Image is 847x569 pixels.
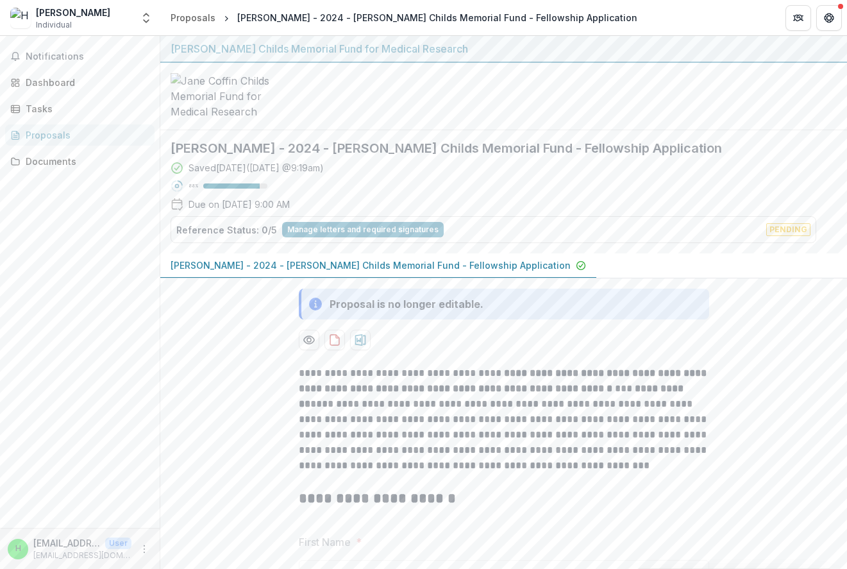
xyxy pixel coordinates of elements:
div: Saved [DATE] ( [DATE] @ 9:19am ) [189,161,324,174]
img: Jane Coffin Childs Memorial Fund for Medical Research [171,73,299,119]
button: view-reference [282,222,444,237]
div: Tasks [26,102,144,115]
button: download-proposal [350,330,371,350]
h2: [PERSON_NAME] - 2024 - [PERSON_NAME] Childs Memorial Fund - Fellowship Application [171,140,816,156]
p: 88 % [189,182,198,191]
p: [PERSON_NAME] - 2024 - [PERSON_NAME] Childs Memorial Fund - Fellowship Application [171,259,571,272]
p: Reference Status: 0/5 [176,223,277,237]
div: [PERSON_NAME] Childs Memorial Fund for Medical Research [171,41,837,56]
p: Due on [DATE] 9:00 AM [189,198,290,211]
p: User [105,538,131,549]
div: Proposals [171,11,215,24]
img: Hansol Lim [10,8,31,28]
span: Notifications [26,51,149,62]
div: [PERSON_NAME] - 2024 - [PERSON_NAME] Childs Memorial Fund - Fellowship Application [237,11,637,24]
a: Tasks [5,98,155,119]
button: More [137,541,152,557]
nav: breadcrumb [165,8,642,27]
p: [EMAIL_ADDRESS][DOMAIN_NAME] [33,536,100,550]
a: Proposals [5,124,155,146]
button: Notifications [5,46,155,67]
a: Proposals [165,8,221,27]
a: Dashboard [5,72,155,93]
div: Proposals [26,128,144,142]
div: hsollim@stanford.edu [15,545,21,553]
div: [PERSON_NAME] [36,6,110,19]
p: [EMAIL_ADDRESS][DOMAIN_NAME] [33,550,131,561]
a: Documents [5,151,155,172]
button: Get Help [816,5,842,31]
button: download-proposal [324,330,345,350]
span: Pending [766,223,810,236]
button: Preview f95f806c-b375-4c52-a95e-fd34c218c55f-0.pdf [299,330,319,350]
button: Partners [785,5,811,31]
span: Individual [36,19,72,31]
div: Proposal is no longer editable. [330,296,483,312]
button: Open entity switcher [137,5,155,31]
div: Documents [26,155,144,168]
p: First Name [299,534,351,550]
div: Dashboard [26,76,144,89]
